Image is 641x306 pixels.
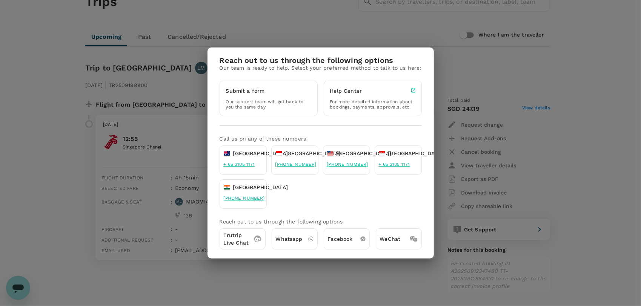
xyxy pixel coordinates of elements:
p: For more detailed information about bookings, payments, approvals, etc. [330,99,415,110]
p: Our support team will get back to you the same day [226,99,311,110]
p: WeChat [380,235,401,243]
p: Help Center [330,87,362,95]
a: + 65 3105 1171 [224,162,255,167]
a: [PHONE_NUMBER] [224,196,265,201]
p: Facebook [328,235,353,243]
h6: Reach out to us through the following options [220,57,422,64]
p: Call us on any of these numbers [220,135,422,142]
a: [PHONE_NUMBER] [275,162,317,167]
p: Whatsapp [276,235,303,243]
p: [GEOGRAPHIC_DATA] [233,150,288,157]
a: + 65 3105 1171 [379,162,410,167]
p: Our team is ready to help. Select your preferred method to talk to us here: [220,64,422,72]
p: [GEOGRAPHIC_DATA] [337,150,392,157]
a: [PHONE_NUMBER] [327,162,368,167]
p: [GEOGRAPHIC_DATA] [233,184,288,191]
p: [GEOGRAPHIC_DATA] [388,150,443,157]
p: Reach out to us through the following options [220,218,422,225]
p: Trutrip Live Chat [224,231,249,246]
p: [GEOGRAPHIC_DATA] [286,150,341,157]
p: Submit a form [226,87,265,95]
